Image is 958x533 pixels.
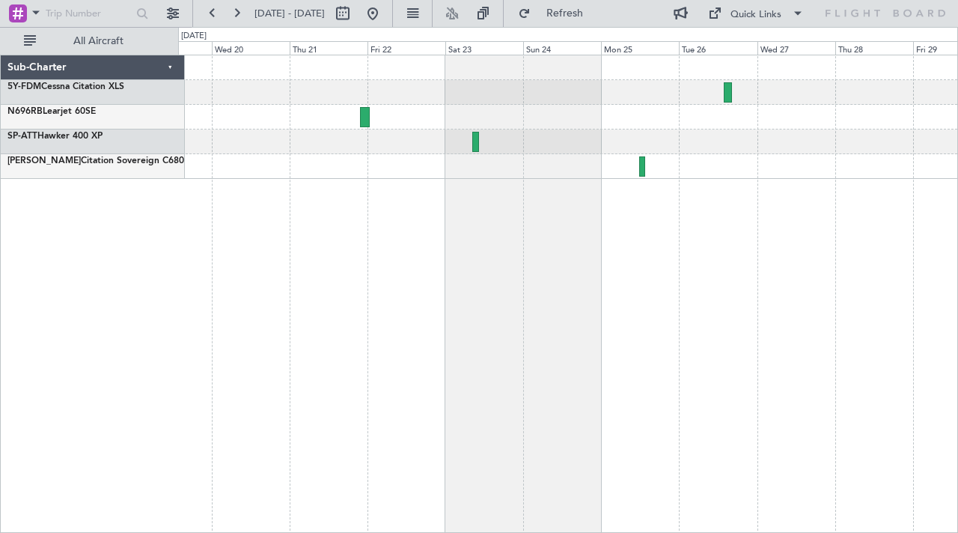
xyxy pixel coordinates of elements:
a: SP-ATTHawker 400 XP [7,132,103,141]
div: Mon 25 [601,41,679,55]
div: Sat 23 [445,41,523,55]
span: SP-ATT [7,132,37,141]
span: Refresh [534,8,597,19]
a: [PERSON_NAME]Citation Sovereign C680 [7,156,184,165]
div: Wed 27 [757,41,835,55]
button: All Aircraft [16,29,162,53]
input: Trip Number [46,2,132,25]
div: Tue 26 [679,41,757,55]
a: N696RBLearjet 60SE [7,107,96,116]
div: Thu 28 [835,41,913,55]
span: All Aircraft [39,36,158,46]
div: Thu 21 [290,41,367,55]
div: Fri 22 [367,41,445,55]
span: [DATE] - [DATE] [254,7,325,20]
span: N696RB [7,107,43,116]
div: [DATE] [181,30,207,43]
div: Quick Links [730,7,781,22]
div: Wed 20 [212,41,290,55]
span: [PERSON_NAME] [7,156,81,165]
a: 5Y-FDMCessna Citation XLS [7,82,124,91]
button: Refresh [511,1,601,25]
button: Quick Links [701,1,811,25]
span: 5Y-FDM [7,82,41,91]
div: Sun 24 [523,41,601,55]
